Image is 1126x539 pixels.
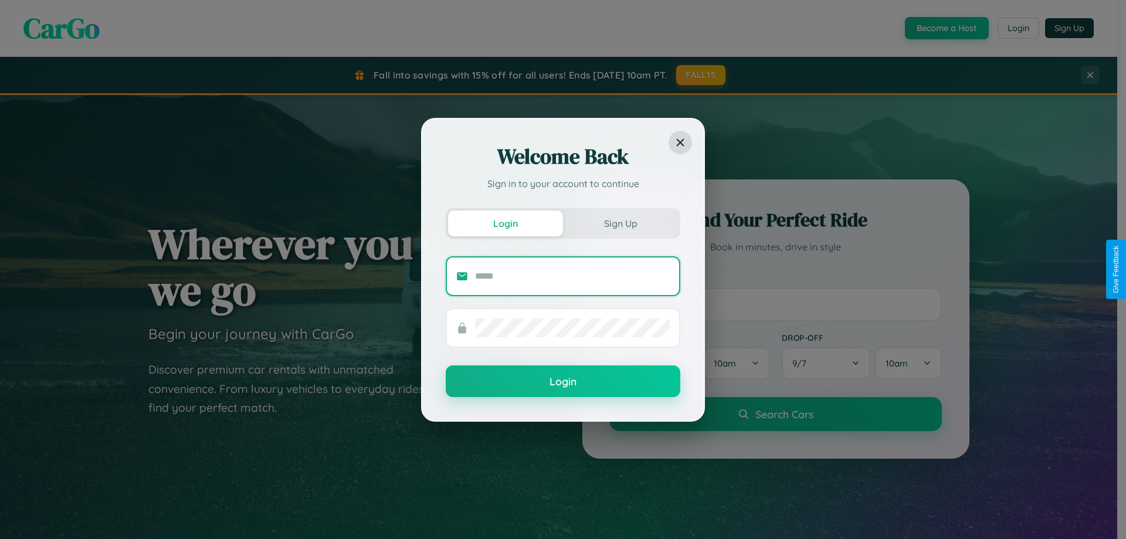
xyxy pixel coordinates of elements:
[446,365,680,397] button: Login
[1112,246,1120,293] div: Give Feedback
[446,143,680,171] h2: Welcome Back
[446,177,680,191] p: Sign in to your account to continue
[448,211,563,236] button: Login
[563,211,678,236] button: Sign Up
